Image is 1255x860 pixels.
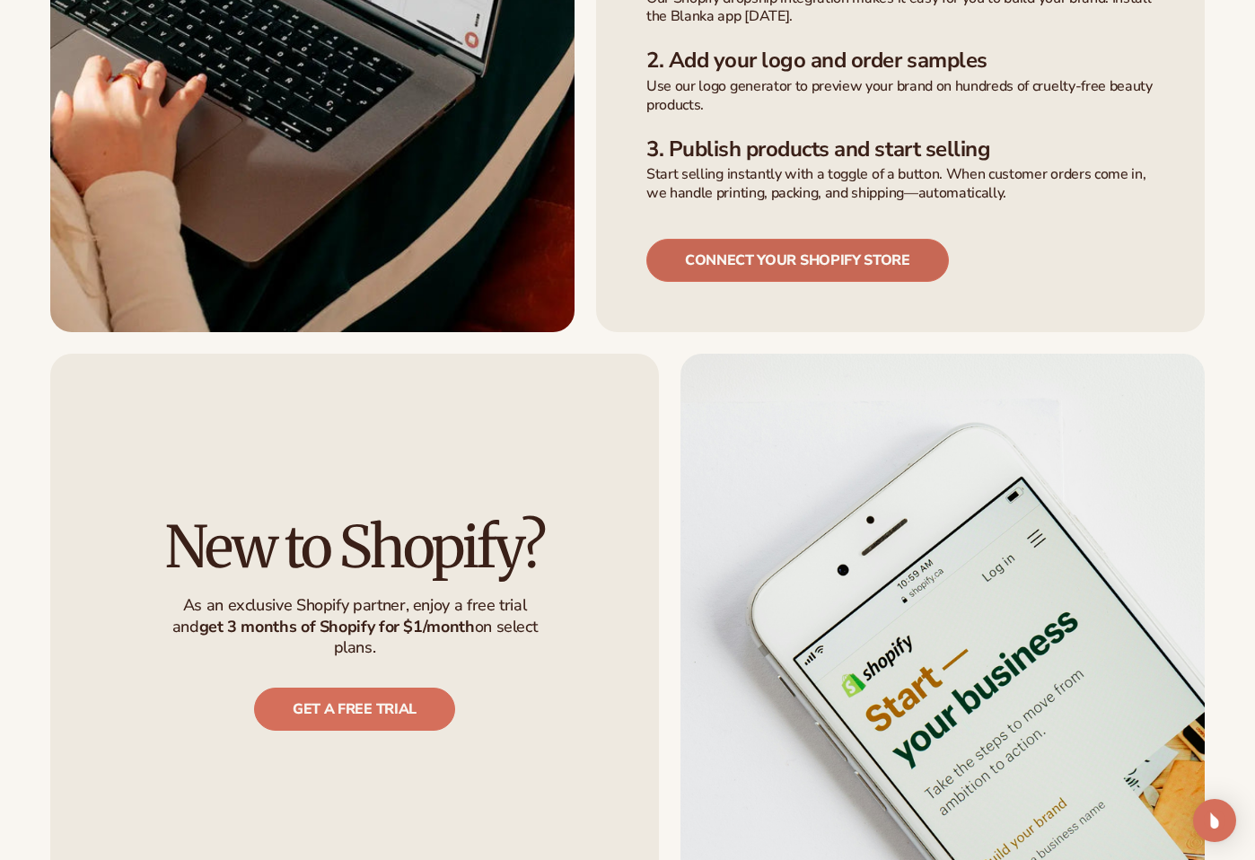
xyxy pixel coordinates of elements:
a: Connect your shopify store [646,239,949,282]
h3: 2. Add your logo and order samples [646,48,1154,74]
p: As an exclusive Shopify partner, enjoy a free trial and on select plans. [160,595,549,658]
p: Start selling instantly with a toggle of a button. When customer orders come in, we handle printi... [646,165,1154,203]
div: Open Intercom Messenger [1193,799,1236,842]
a: get a free trial [254,688,455,731]
h3: 3. Publish products and start selling [646,136,1154,162]
p: Use our logo generator to preview your brand on hundreds of cruelty-free beauty products. [646,77,1154,115]
h2: New to Shopify? [165,517,543,577]
strong: get 3 months of Shopify for $1/month [199,616,475,637]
